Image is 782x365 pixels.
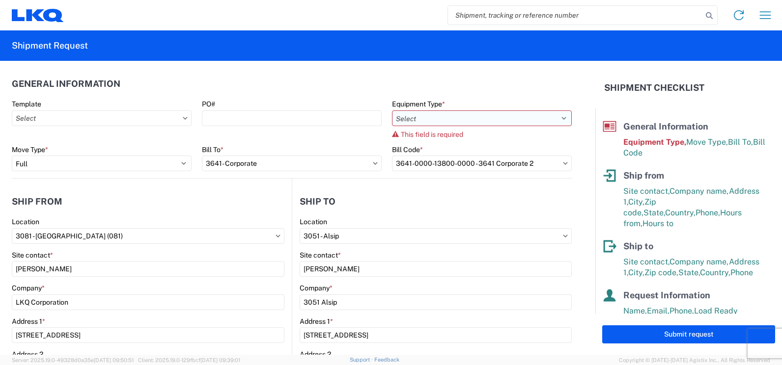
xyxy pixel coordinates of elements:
span: Ship to [623,241,653,251]
a: Feedback [374,357,399,363]
label: Location [300,217,327,226]
h2: Ship from [12,197,62,207]
span: Company name, [670,257,729,266]
span: [DATE] 09:39:01 [200,357,240,363]
span: Move Type, [686,137,728,147]
label: Company [12,284,45,292]
label: Template [12,100,41,108]
span: Zip code, [644,268,678,277]
label: Equipment Type [392,100,445,108]
span: Ship from [623,170,664,181]
span: Request Information [623,290,710,300]
span: Site contact, [623,186,670,196]
span: Copyright © [DATE]-[DATE] Agistix Inc., All Rights Reserved [619,356,770,365]
span: Site contact, [623,257,670,266]
input: Select [392,156,572,171]
label: Location [12,217,39,226]
label: Address 2 [12,350,43,359]
span: Hours to [642,219,673,228]
label: PO# [202,100,215,108]
span: Equipment Type, [623,137,686,147]
span: State, [643,208,665,217]
h2: Shipment Checklist [604,82,704,94]
span: Phone, [670,306,694,315]
input: Select [12,110,192,126]
input: Select [300,228,572,244]
button: Submit request [602,325,775,343]
span: Country, [700,268,730,277]
h2: Shipment Request [12,40,88,52]
span: State, [678,268,700,277]
span: Country, [665,208,696,217]
label: Bill Code [392,145,423,154]
span: Company name, [670,186,729,196]
label: Address 1 [12,317,45,326]
span: General Information [623,121,708,131]
input: Select [12,228,284,244]
a: Support [350,357,374,363]
label: Address 2 [300,350,331,359]
span: [DATE] 09:50:51 [94,357,134,363]
label: Bill To [202,145,223,154]
span: This field is required [401,130,463,138]
span: Phone [730,268,753,277]
h2: Ship to [300,197,335,207]
span: City, [628,197,644,207]
span: Phone, [696,208,720,217]
input: Shipment, tracking or reference number [448,6,702,25]
span: City, [628,268,644,277]
label: Address 1 [300,317,333,326]
label: Site contact [12,251,53,260]
label: Move Type [12,145,48,154]
h2: General Information [12,79,120,89]
span: Email, [647,306,670,315]
label: Company [300,284,333,292]
span: Client: 2025.19.0-129fbcf [138,357,240,363]
label: Site contact [300,251,341,260]
span: Server: 2025.19.0-49328d0a35e [12,357,134,363]
span: Bill To, [728,137,753,147]
span: Name, [623,306,647,315]
input: Select [202,156,382,171]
